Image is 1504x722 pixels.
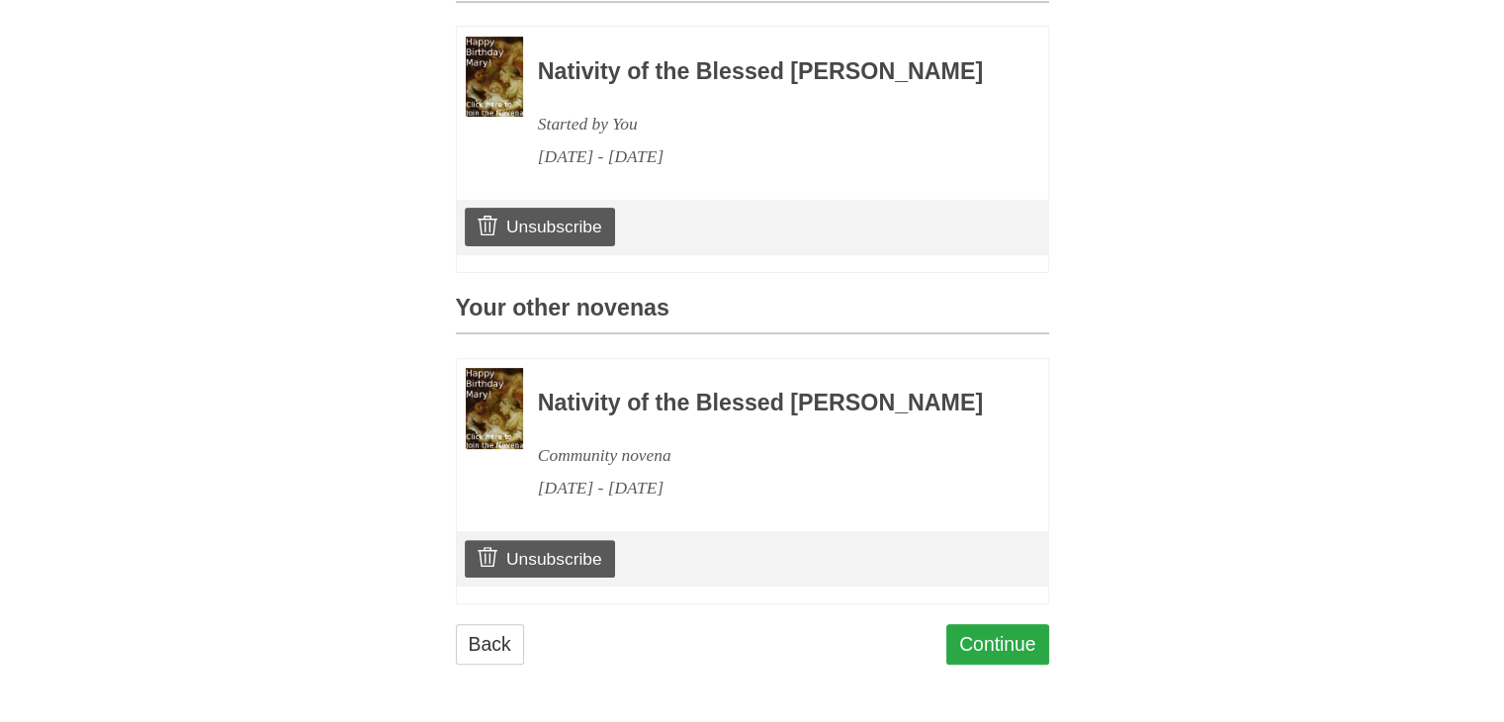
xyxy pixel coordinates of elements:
a: Continue [946,624,1049,665]
h3: Nativity of the Blessed [PERSON_NAME] [538,391,995,416]
div: [DATE] - [DATE] [538,140,995,173]
img: Novena image [466,368,523,449]
a: Back [456,624,524,665]
a: Unsubscribe [465,208,614,245]
div: Community novena [538,439,995,472]
a: Unsubscribe [465,540,614,578]
h3: Nativity of the Blessed [PERSON_NAME] [538,59,995,85]
div: [DATE] - [DATE] [538,472,995,504]
div: Started by You [538,108,995,140]
h3: Your other novenas [456,296,1049,334]
img: Novena image [466,37,523,118]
